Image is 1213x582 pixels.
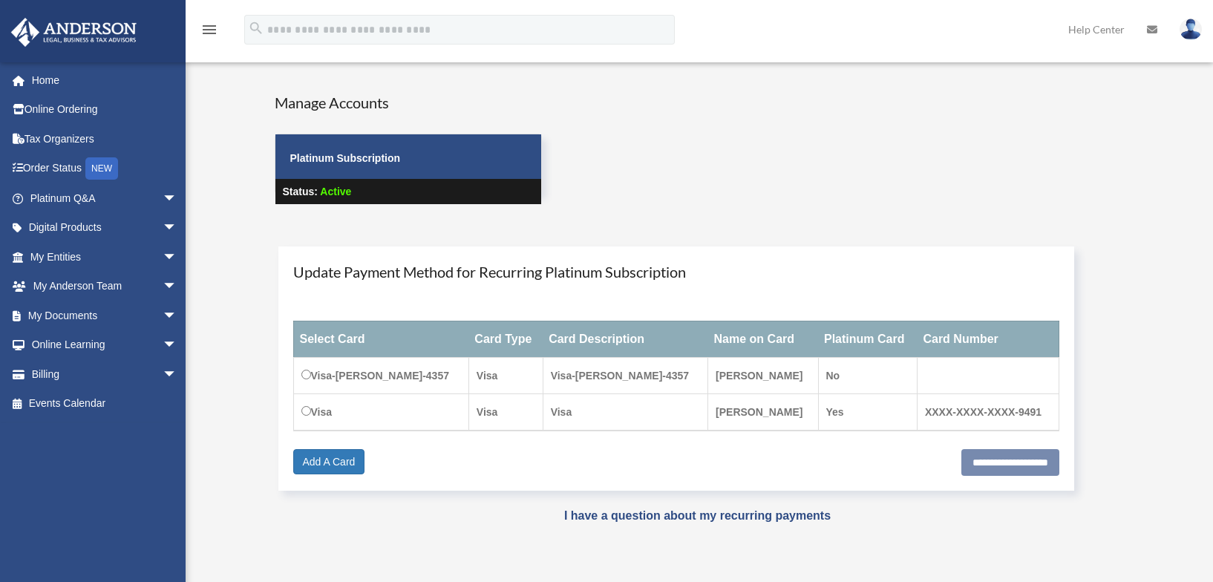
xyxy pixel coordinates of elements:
td: Visa [468,393,543,431]
a: Order StatusNEW [10,154,200,184]
span: arrow_drop_down [163,330,192,361]
a: Tax Organizers [10,124,200,154]
td: Yes [818,393,917,431]
th: Name on Card [708,321,818,357]
a: Digital Productsarrow_drop_down [10,213,200,243]
span: arrow_drop_down [163,301,192,331]
th: Card Description [543,321,707,357]
a: My Documentsarrow_drop_down [10,301,200,330]
div: NEW [85,157,118,180]
a: Billingarrow_drop_down [10,359,200,389]
th: Platinum Card [818,321,917,357]
a: Online Ordering [10,95,200,125]
th: Card Number [917,321,1059,357]
a: Home [10,65,200,95]
span: arrow_drop_down [163,183,192,214]
td: Visa-[PERSON_NAME]-4357 [293,357,468,393]
td: [PERSON_NAME] [708,393,818,431]
h4: Update Payment Method for Recurring Platinum Subscription [293,261,1060,282]
strong: Platinum Subscription [290,152,401,164]
td: Visa-[PERSON_NAME]-4357 [543,357,707,393]
th: Select Card [293,321,468,357]
td: Visa [543,393,707,431]
a: I have a question about my recurring payments [564,509,831,522]
h4: Manage Accounts [275,92,542,113]
a: My Entitiesarrow_drop_down [10,242,200,272]
td: XXXX-XXXX-XXXX-9491 [917,393,1059,431]
a: Online Learningarrow_drop_down [10,330,200,360]
i: menu [200,21,218,39]
span: arrow_drop_down [163,359,192,390]
td: Visa [293,393,468,431]
img: User Pic [1180,19,1202,40]
span: Active [320,186,351,197]
a: menu [200,26,218,39]
a: Platinum Q&Aarrow_drop_down [10,183,200,213]
td: No [818,357,917,393]
strong: Status: [283,186,318,197]
a: Events Calendar [10,389,200,419]
td: [PERSON_NAME] [708,357,818,393]
span: arrow_drop_down [163,272,192,302]
i: search [248,20,264,36]
span: arrow_drop_down [163,213,192,243]
img: Anderson Advisors Platinum Portal [7,18,141,47]
th: Card Type [468,321,543,357]
span: arrow_drop_down [163,242,192,272]
a: My Anderson Teamarrow_drop_down [10,272,200,301]
a: Add A Card [293,449,365,474]
td: Visa [468,357,543,393]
